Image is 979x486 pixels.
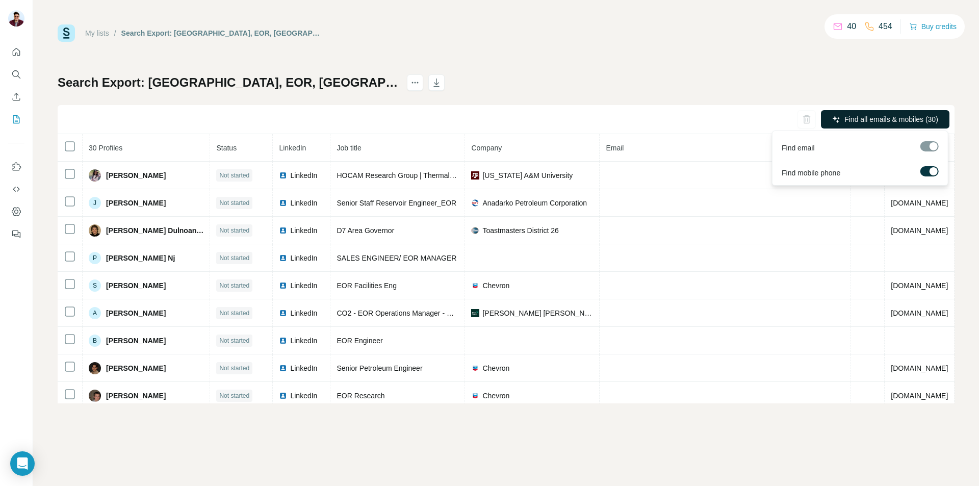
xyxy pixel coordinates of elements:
[482,225,558,236] span: Toastmasters District 26
[89,224,101,237] img: Avatar
[219,226,249,235] span: Not started
[337,226,394,235] span: D7 Area Governor
[106,170,166,181] span: [PERSON_NAME]
[290,225,317,236] span: LinkedIn
[290,308,317,318] span: LinkedIn
[106,225,204,236] span: [PERSON_NAME] Dulnoan, DTM
[279,392,287,400] img: LinkedIn logo
[106,363,166,373] span: [PERSON_NAME]
[337,144,361,152] span: Job title
[471,309,479,317] img: company-logo
[482,363,509,373] span: Chevron
[10,451,35,476] div: Open Intercom Messenger
[471,199,479,207] img: company-logo
[8,65,24,84] button: Search
[219,281,249,290] span: Not started
[891,199,948,207] span: [DOMAIN_NAME]
[891,364,948,372] span: [DOMAIN_NAME]
[58,74,398,91] h1: Search Export: [GEOGRAPHIC_DATA], EOR, [GEOGRAPHIC_DATA], Oil and Gas, Oil Extraction, Oil, Gas, ...
[219,171,249,180] span: Not started
[8,110,24,129] button: My lists
[407,74,423,91] button: actions
[337,392,384,400] span: EOR Research
[279,309,287,317] img: LinkedIn logo
[8,180,24,198] button: Use Surfe API
[279,337,287,345] img: LinkedIn logo
[8,43,24,61] button: Quick start
[279,171,287,180] img: LinkedIn logo
[279,226,287,235] img: LinkedIn logo
[219,336,249,345] span: Not started
[89,197,101,209] div: J
[279,254,287,262] img: LinkedIn logo
[891,392,948,400] span: [DOMAIN_NAME]
[471,282,479,290] img: company-logo
[606,144,624,152] span: Email
[89,362,101,374] img: Avatar
[85,29,109,37] a: My lists
[891,282,948,290] span: [DOMAIN_NAME]
[58,24,75,42] img: Surfe Logo
[106,391,166,401] span: [PERSON_NAME]
[279,282,287,290] img: LinkedIn logo
[482,280,509,291] span: Chevron
[844,114,938,124] span: Find all emails & mobiles (30)
[8,202,24,221] button: Dashboard
[482,391,509,401] span: Chevron
[290,198,317,208] span: LinkedIn
[121,28,324,38] div: Search Export: [GEOGRAPHIC_DATA], EOR, [GEOGRAPHIC_DATA], Oil and Gas, Oil Extraction, Oil, Gas, ...
[114,28,116,38] li: /
[89,390,101,402] img: Avatar
[279,144,306,152] span: LinkedIn
[482,170,573,181] span: [US_STATE] A&M University
[106,336,166,346] span: [PERSON_NAME]
[337,199,456,207] span: Senior Staff Reservoir Engineer_EOR
[290,336,317,346] span: LinkedIn
[471,392,479,400] img: company-logo
[891,309,948,317] span: [DOMAIN_NAME]
[106,253,175,263] span: [PERSON_NAME] Nj
[337,254,456,262] span: SALES ENGINEER/ EOR MANAGER
[219,198,249,208] span: Not started
[909,19,957,34] button: Buy credits
[337,364,422,372] span: Senior Petroleum Engineer
[8,158,24,176] button: Use Surfe on LinkedIn
[8,10,24,27] img: Avatar
[89,144,122,152] span: 30 Profiles
[471,171,479,180] img: company-logo
[106,198,166,208] span: [PERSON_NAME]
[290,363,317,373] span: LinkedIn
[89,307,101,319] div: A
[89,169,101,182] img: Avatar
[847,20,856,33] p: 40
[219,309,249,318] span: Not started
[337,282,396,290] span: EOR Facilities Eng
[8,225,24,243] button: Feedback
[279,199,287,207] img: LinkedIn logo
[290,280,317,291] span: LinkedIn
[219,364,249,373] span: Not started
[106,280,166,291] span: [PERSON_NAME]
[879,20,892,33] p: 454
[89,335,101,347] div: B
[471,144,502,152] span: Company
[782,143,815,153] span: Find email
[821,110,949,129] button: Find all emails & mobiles (30)
[891,226,948,235] span: [DOMAIN_NAME]
[482,198,587,208] span: Anadarko Petroleum Corporation
[219,391,249,400] span: Not started
[279,364,287,372] img: LinkedIn logo
[216,144,237,152] span: Status
[8,88,24,106] button: Enrich CSV
[337,309,478,317] span: CO2 - EOR Operations Manager - U.S. Land
[337,171,530,180] span: HOCAM Research Group | Thermal EOR Research Assistant
[782,168,840,178] span: Find mobile phone
[290,391,317,401] span: LinkedIn
[471,364,479,372] img: company-logo
[290,170,317,181] span: LinkedIn
[337,337,382,345] span: EOR Engineer
[290,253,317,263] span: LinkedIn
[89,252,101,264] div: P
[106,308,166,318] span: [PERSON_NAME]
[482,308,593,318] span: [PERSON_NAME] [PERSON_NAME]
